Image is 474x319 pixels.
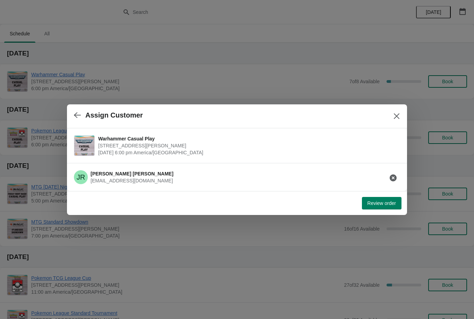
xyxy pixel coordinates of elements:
span: [PERSON_NAME] [PERSON_NAME] [91,171,173,176]
img: Warhammer Casual Play | 2040 Louetta Rd Ste I Spring, TX 77388 | October 1 | 6:00 pm America/Chicago [74,136,94,156]
button: Review order [362,197,401,209]
span: [STREET_ADDRESS][PERSON_NAME] [98,142,397,149]
span: [DATE] 6:00 pm America/[GEOGRAPHIC_DATA] [98,149,397,156]
span: [EMAIL_ADDRESS][DOMAIN_NAME] [91,178,173,183]
span: Warhammer Casual Play [98,135,397,142]
h2: Assign Customer [85,111,143,119]
button: Close [390,110,403,122]
span: Review order [367,200,396,206]
text: JR [77,173,85,181]
span: Joey [74,170,88,184]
